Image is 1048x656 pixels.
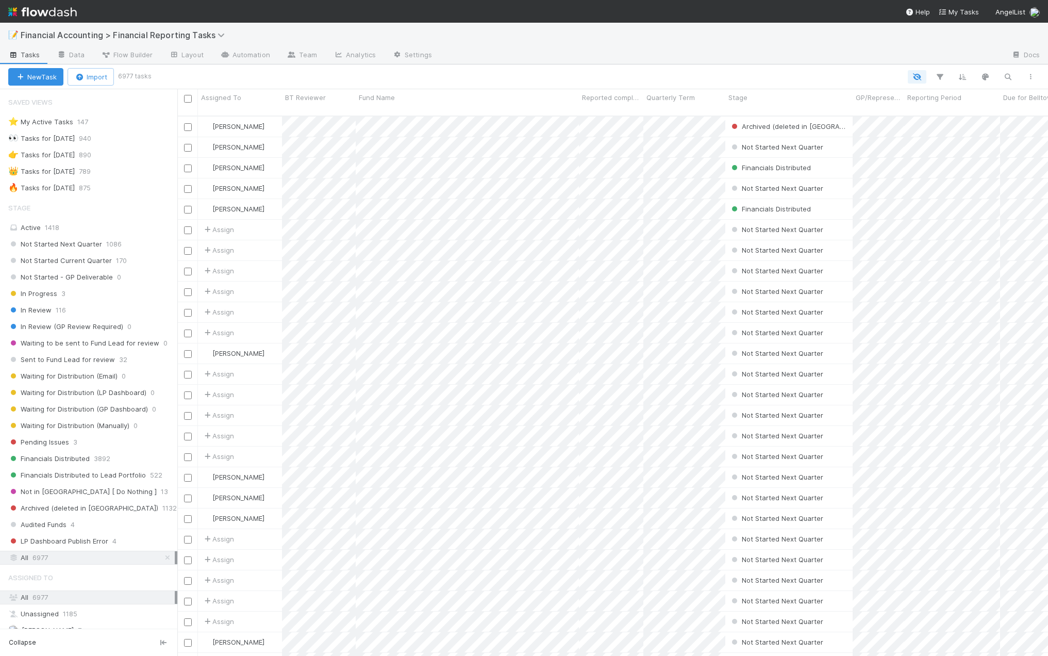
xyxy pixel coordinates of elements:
[729,432,823,440] span: Not Started Next Quarter
[729,410,823,420] div: Not Started Next Quarter
[729,163,811,172] span: Financials Distributed
[729,204,811,214] div: Financials Distributed
[8,337,159,350] span: Waiting to be sent to Fund Lead for review
[729,287,823,296] span: Not Started Next Quarter
[202,327,234,338] div: Assign
[729,348,823,358] div: Not Started Next Quarter
[8,68,63,86] button: NewTask
[212,349,264,357] span: [PERSON_NAME]
[184,268,192,275] input: Toggle Row Selected
[203,494,211,502] img: avatar_8d06466b-a936-4205-8f52-b0cc03e2a179.png
[938,7,979,17] a: My Tasks
[77,116,98,128] span: 147
[68,68,114,86] button: Import
[8,116,73,128] div: My Active Tasks
[938,8,979,16] span: My Tasks
[905,7,930,17] div: Help
[202,121,264,132] div: [PERSON_NAME]
[56,304,66,317] span: 116
[202,307,234,317] span: Assign
[184,495,192,502] input: Toggle Row Selected
[729,431,823,441] div: Not Started Next Quarter
[202,245,234,255] span: Assign
[119,353,127,366] span: 32
[203,143,211,151] img: avatar_030f5503-c087-43c2-95d1-dd8963b2926c.png
[8,134,19,142] span: 👀
[729,389,823,400] div: Not Started Next Quarter
[101,50,153,60] span: Flow Builder
[729,267,823,275] span: Not Started Next Quarter
[203,122,211,130] img: avatar_030f5503-c087-43c2-95d1-dd8963b2926c.png
[203,205,211,213] img: avatar_8d06466b-a936-4205-8f52-b0cc03e2a179.png
[202,348,264,358] div: [PERSON_NAME]
[112,535,117,548] span: 4
[73,436,77,449] span: 3
[202,493,264,503] div: [PERSON_NAME]
[202,410,234,420] span: Assign
[9,638,36,647] span: Collapse
[359,92,395,103] span: Fund Name
[184,123,192,131] input: Toggle Row Selected
[729,535,823,543] span: Not Started Next Quarter
[729,205,811,213] span: Financials Distributed
[8,221,175,234] div: Active
[202,616,234,627] span: Assign
[184,309,192,317] input: Toggle Row Selected
[8,436,69,449] span: Pending Issues
[202,575,234,585] span: Assign
[729,494,823,502] span: Not Started Next Quarter
[729,451,823,462] div: Not Started Next Quarter
[61,287,65,300] span: 3
[184,556,192,564] input: Toggle Row Selected
[202,431,234,441] div: Assign
[8,370,118,383] span: Waiting for Distribution (Email)
[8,149,75,161] div: Tasks for [DATE]
[729,370,823,378] span: Not Started Next Quarter
[212,122,264,130] span: [PERSON_NAME]
[729,349,823,357] span: Not Started Next Quarter
[729,472,823,482] div: Not Started Next Quarter
[134,419,138,432] span: 0
[203,349,211,357] img: avatar_8d06466b-a936-4205-8f52-b0cc03e2a179.png
[117,271,121,284] span: 0
[8,117,19,126] span: ⭐
[8,403,148,416] span: Waiting for Distribution (GP Dashboard)
[729,534,823,544] div: Not Started Next Quarter
[856,92,902,103] span: GP/Representative wants to review
[8,625,19,635] img: avatar_17610dbf-fae2-46fa-90b6-017e9223b3c9.png
[8,304,52,317] span: In Review
[729,390,823,399] span: Not Started Next Quarter
[184,433,192,440] input: Toggle Row Selected
[106,238,122,251] span: 1086
[202,534,234,544] span: Assign
[184,618,192,626] input: Toggle Row Selected
[729,122,879,130] span: Archived (deleted in [GEOGRAPHIC_DATA])
[995,8,1025,16] span: AngelList
[8,198,30,218] span: Stage
[8,551,175,564] div: All
[184,247,192,255] input: Toggle Row Selected
[163,337,168,350] span: 0
[203,473,211,481] img: avatar_8d06466b-a936-4205-8f52-b0cc03e2a179.png
[212,473,264,481] span: [PERSON_NAME]
[729,616,823,627] div: Not Started Next Quarter
[212,163,264,172] span: [PERSON_NAME]
[729,452,823,461] span: Not Started Next Quarter
[116,254,127,267] span: 170
[32,551,48,564] span: 6977
[202,224,234,235] span: Assign
[79,132,102,145] span: 940
[729,575,823,585] div: Not Started Next Quarter
[729,266,823,276] div: Not Started Next Quarter
[729,246,823,254] span: Not Started Next Quarter
[212,494,264,502] span: [PERSON_NAME]
[212,638,264,646] span: [PERSON_NAME]
[202,286,234,297] div: Assign
[729,617,823,626] span: Not Started Next Quarter
[729,327,823,338] div: Not Started Next Quarter
[79,182,101,194] span: 875
[202,266,234,276] div: Assign
[93,47,161,64] a: Flow Builder
[162,502,177,515] span: 1132
[729,329,823,337] span: Not Started Next Quarter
